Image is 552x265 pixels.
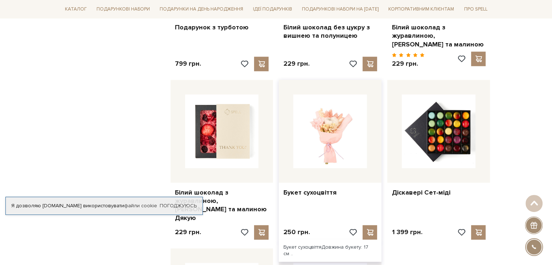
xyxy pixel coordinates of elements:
a: Подарункові набори [94,4,153,15]
p: 229 грн. [392,60,425,68]
a: Букет сухоцвіття [283,188,377,197]
p: 799 грн. [175,60,201,68]
p: 229 грн. [283,60,309,68]
div: Я дозволяю [DOMAIN_NAME] використовувати [6,203,203,209]
a: Ідеї подарунків [250,4,295,15]
a: Подарунок з турботою [175,23,269,32]
a: Білий шоколад без цукру з вишнею та полуницею [283,23,377,40]
a: Білий шоколад з журавлиною, [PERSON_NAME] та малиною [392,23,486,49]
a: Корпоративним клієнтам [385,3,457,15]
a: Подарункові набори на [DATE] [299,3,381,15]
p: 250 грн. [283,228,310,236]
a: Діскавері Сет-міді [392,188,486,197]
p: 1 399 грн. [392,228,422,236]
a: Каталог [62,4,90,15]
a: Білий шоколад з журавлиною, [PERSON_NAME] та малиною Дякую [175,188,269,223]
p: 229 грн. [175,228,201,236]
a: файли cookie [124,203,157,209]
img: Букет сухоцвіття [293,94,367,168]
a: Погоджуюсь [160,203,197,209]
div: Букет сухоцвіттяДовжина букету: 17 см .. [279,240,381,261]
a: Подарунки на День народження [157,4,246,15]
a: Про Spell [461,4,490,15]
